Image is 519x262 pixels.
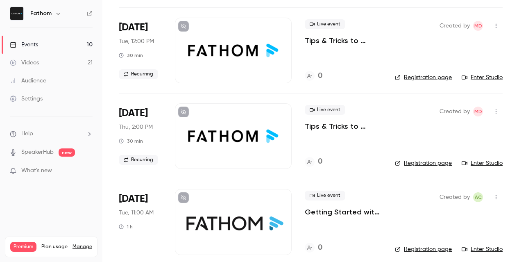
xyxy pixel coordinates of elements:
[10,77,46,85] div: Audience
[10,41,38,49] div: Events
[475,192,482,202] span: AC
[119,103,162,169] div: Sep 18 Thu, 3:00 PM (America/Toronto)
[119,123,153,131] span: Thu, 2:00 PM
[305,121,382,131] a: Tips & Tricks to optimize Fathom
[41,244,68,250] span: Plan usage
[473,192,483,202] span: Alli Cebular
[318,156,322,167] h4: 0
[10,242,36,252] span: Premium
[305,242,322,253] a: 0
[305,207,382,217] a: Getting Started with Fathom: From Setup to Success
[440,107,470,116] span: Created by
[473,21,483,31] span: Michelle Dizon
[305,191,345,200] span: Live event
[10,7,23,20] img: Fathom
[119,223,133,230] div: 1 h
[119,69,158,79] span: Recurring
[318,71,322,82] h4: 0
[440,192,470,202] span: Created by
[10,130,93,138] li: help-dropdown-opener
[462,73,503,82] a: Enter Studio
[395,159,452,167] a: Registration page
[395,73,452,82] a: Registration page
[119,189,162,255] div: Sep 23 Tue, 11:00 AM (America/Chicago)
[119,209,154,217] span: Tue, 11:00 AM
[474,107,482,116] span: MD
[305,105,345,115] span: Live event
[119,107,148,120] span: [DATE]
[119,155,158,165] span: Recurring
[395,245,452,253] a: Registration page
[462,245,503,253] a: Enter Studio
[473,107,483,116] span: Michelle Dizon
[305,19,345,29] span: Live event
[59,148,75,157] span: new
[462,159,503,167] a: Enter Studio
[305,36,382,46] a: Tips & Tricks to optimize Fathom
[119,192,148,205] span: [DATE]
[73,244,92,250] a: Manage
[119,21,148,34] span: [DATE]
[305,156,322,167] a: 0
[440,21,470,31] span: Created by
[305,71,322,82] a: 0
[10,95,43,103] div: Settings
[119,138,143,144] div: 30 min
[119,18,162,83] div: Sep 16 Tue, 1:00 PM (America/Toronto)
[21,166,52,175] span: What's new
[10,59,39,67] div: Videos
[21,130,33,138] span: Help
[21,148,54,157] a: SpeakerHub
[30,9,52,18] h6: Fathom
[474,21,482,31] span: MD
[119,37,154,46] span: Tue, 12:00 PM
[83,167,93,175] iframe: Noticeable Trigger
[318,242,322,253] h4: 0
[119,52,143,59] div: 30 min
